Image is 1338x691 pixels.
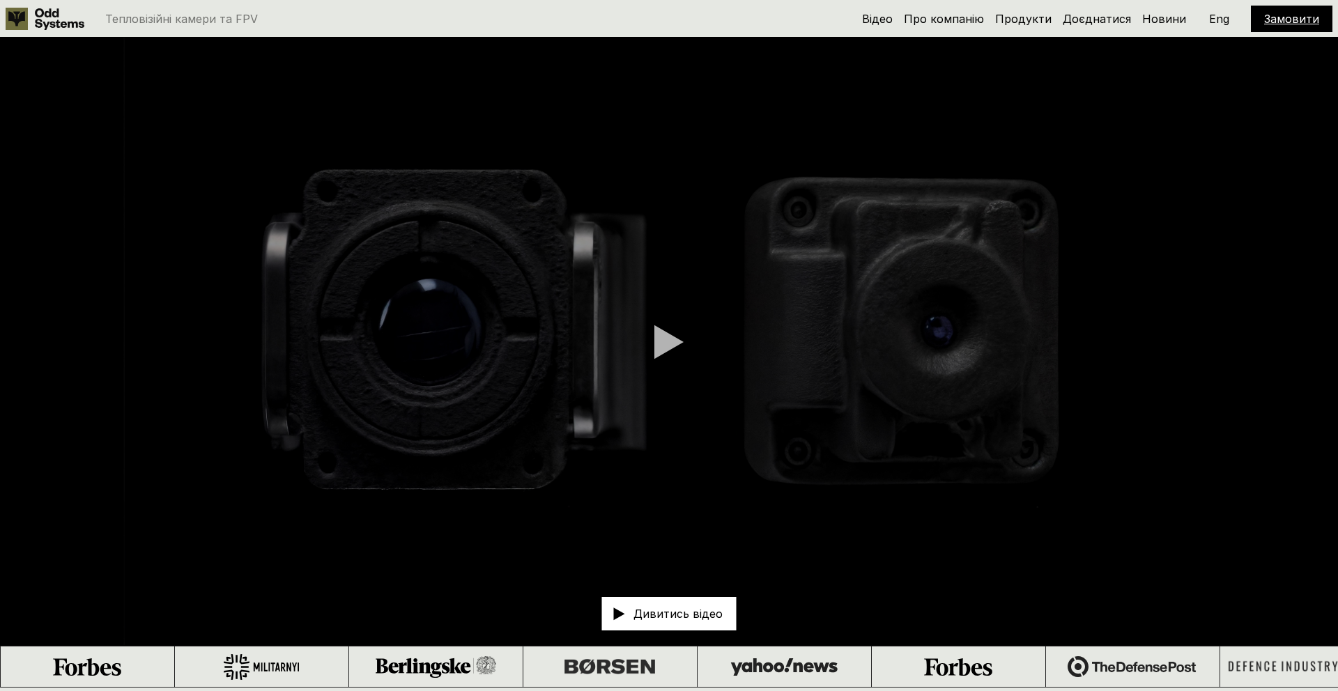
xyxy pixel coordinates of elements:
a: Про компанію [904,12,984,26]
p: Eng [1209,13,1229,24]
a: Доєднатися [1063,12,1131,26]
p: Дивитись відео [633,608,723,619]
p: Тепловізійні камери та FPV [105,13,258,24]
a: Замовити [1264,12,1319,26]
a: Новини [1142,12,1186,26]
a: Продукти [995,12,1052,26]
a: Відео [862,12,893,26]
